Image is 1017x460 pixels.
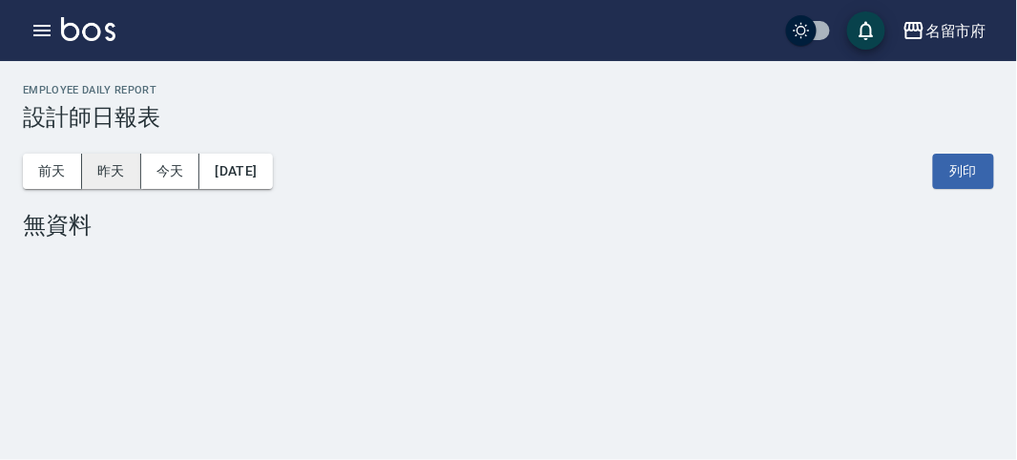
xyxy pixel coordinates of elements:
[895,11,994,51] button: 名留市府
[925,19,986,43] div: 名留市府
[23,84,994,96] h2: Employee Daily Report
[61,17,115,41] img: Logo
[847,11,885,50] button: save
[23,104,994,131] h3: 設計師日報表
[199,154,272,189] button: [DATE]
[141,154,200,189] button: 今天
[23,154,82,189] button: 前天
[23,212,994,239] div: 無資料
[933,154,994,189] button: 列印
[82,154,141,189] button: 昨天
